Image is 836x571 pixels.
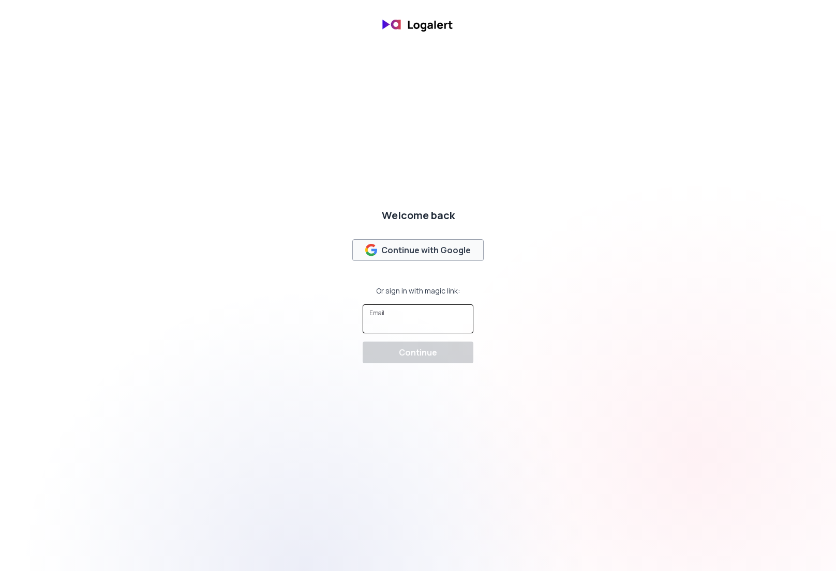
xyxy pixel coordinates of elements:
[369,318,467,329] input: Email
[399,346,437,359] div: Continue
[382,208,455,223] div: Welcome back
[363,342,473,363] button: Continue
[352,239,484,261] button: Continue with Google
[376,286,460,296] div: Or sign in with magic link:
[365,244,471,256] div: Continue with Google
[369,308,388,317] label: Email
[377,12,459,37] img: banner logo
